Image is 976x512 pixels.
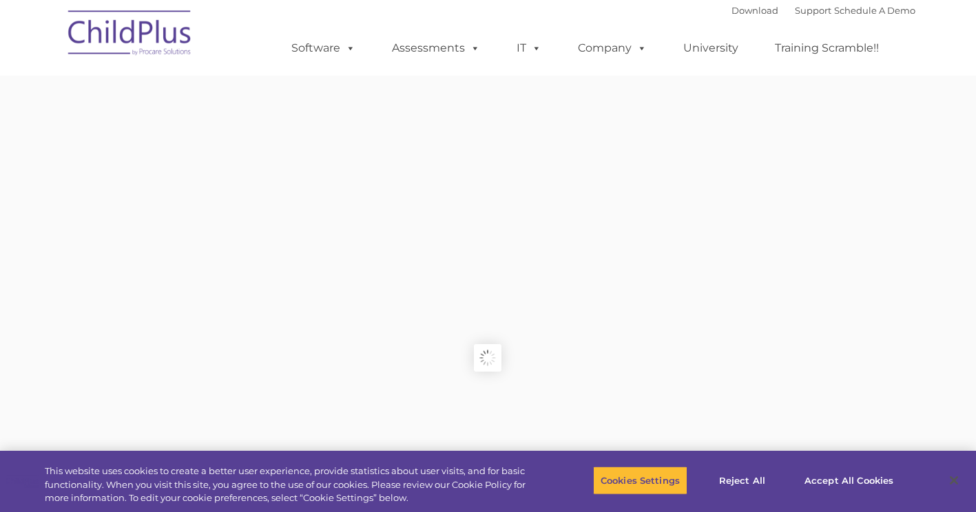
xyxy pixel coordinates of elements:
a: IT [503,34,555,62]
a: Support [795,5,831,16]
a: Company [564,34,661,62]
button: Cookies Settings [593,466,687,495]
a: Schedule A Demo [834,5,915,16]
font: | [731,5,915,16]
a: Training Scramble!! [761,34,893,62]
img: ChildPlus by Procare Solutions [61,1,199,70]
button: Reject All [699,466,785,495]
a: University [669,34,752,62]
a: Software [278,34,369,62]
div: This website uses cookies to create a better user experience, provide statistics about user visit... [45,465,537,505]
button: Accept All Cookies [797,466,901,495]
button: Close [939,465,969,495]
a: Assessments [378,34,494,62]
a: Download [731,5,778,16]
